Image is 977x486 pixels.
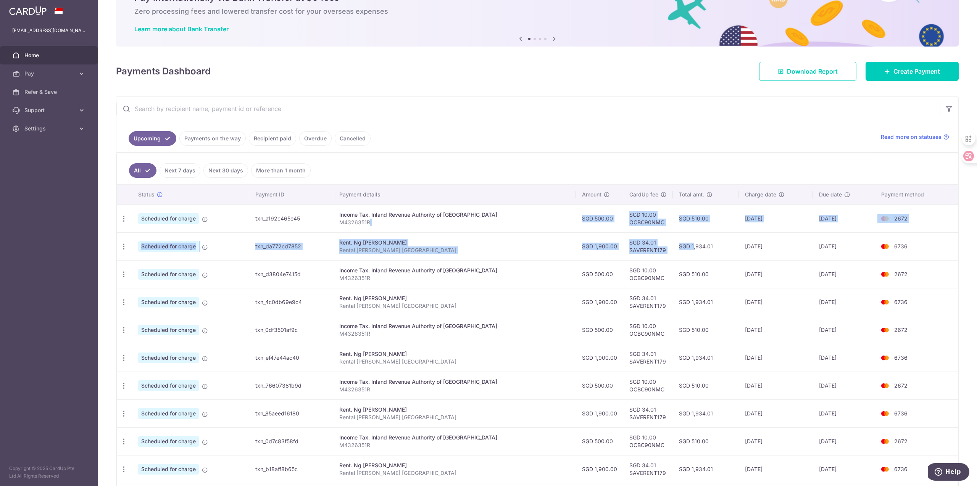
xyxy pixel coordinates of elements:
[813,232,875,260] td: [DATE]
[623,455,673,483] td: SGD 34.01 SAVERENT179
[339,469,570,477] p: Rental [PERSON_NAME] [GEOGRAPHIC_DATA]
[877,298,893,307] img: Bank Card
[138,464,199,475] span: Scheduled for charge
[759,62,856,81] a: Download Report
[339,294,570,302] div: Rent. Ng [PERSON_NAME]
[339,267,570,274] div: Income Tax. Inland Revenue Authority of [GEOGRAPHIC_DATA]
[813,204,875,232] td: [DATE]
[623,288,673,316] td: SGD 34.01 SAVERENT179
[138,297,199,307] span: Scheduled for charge
[576,288,623,316] td: SGD 1,900.00
[138,325,199,335] span: Scheduled for charge
[249,260,333,288] td: txn_d3804e7415d
[249,316,333,344] td: txn_0df3501af9c
[179,131,246,146] a: Payments on the way
[576,344,623,372] td: SGD 1,900.00
[673,344,739,372] td: SGD 1,934.01
[576,204,623,232] td: SGD 500.00
[813,372,875,399] td: [DATE]
[877,325,893,335] img: Bank Card
[881,133,949,141] a: Read more on statuses
[739,260,813,288] td: [DATE]
[339,302,570,310] p: Rental [PERSON_NAME] [GEOGRAPHIC_DATA]
[866,62,959,81] a: Create Payment
[623,316,673,344] td: SGD 10.00 OCBC90NMC
[629,191,658,198] span: CardUp fee
[623,344,673,372] td: SGD 34.01 SAVERENT179
[739,455,813,483] td: [DATE]
[813,316,875,344] td: [DATE]
[893,67,940,76] span: Create Payment
[138,436,199,447] span: Scheduled for charge
[673,455,739,483] td: SGD 1,934.01
[339,330,570,338] p: M4326351R
[138,408,199,419] span: Scheduled for charge
[877,214,893,223] img: Bank Card
[881,133,942,141] span: Read more on statuses
[877,353,893,362] img: Bank Card
[894,354,908,361] span: 6736
[138,241,199,252] span: Scheduled for charge
[249,455,333,483] td: txn_b18aff8b65c
[576,316,623,344] td: SGD 500.00
[138,352,199,363] span: Scheduled for charge
[894,438,908,444] span: 2672
[339,406,570,414] div: Rent. Ng [PERSON_NAME]
[251,163,311,178] a: More than 1 month
[877,242,893,251] img: Bank Card
[249,204,333,232] td: txn_a192c465e45
[894,271,908,277] span: 2672
[339,386,570,393] p: M4326351R
[673,232,739,260] td: SGD 1,934.01
[813,260,875,288] td: [DATE]
[24,125,75,132] span: Settings
[745,191,776,198] span: Charge date
[813,288,875,316] td: [DATE]
[673,399,739,427] td: SGD 1,934.01
[24,106,75,114] span: Support
[576,260,623,288] td: SGD 500.00
[576,372,623,399] td: SGD 500.00
[576,455,623,483] td: SGD 1,900.00
[894,327,908,333] span: 2672
[339,414,570,421] p: Rental [PERSON_NAME] [GEOGRAPHIC_DATA]
[138,191,155,198] span: Status
[673,204,739,232] td: SGD 510.00
[739,316,813,344] td: [DATE]
[739,204,813,232] td: [DATE]
[138,380,199,391] span: Scheduled for charge
[673,288,739,316] td: SGD 1,934.01
[249,131,296,146] a: Recipient paid
[673,316,739,344] td: SGD 510.00
[813,399,875,427] td: [DATE]
[339,239,570,246] div: Rent. Ng [PERSON_NAME]
[813,427,875,455] td: [DATE]
[673,372,739,399] td: SGD 510.00
[894,299,908,305] span: 6736
[819,191,842,198] span: Due date
[12,27,85,34] p: [EMAIL_ADDRESS][DOMAIN_NAME]
[582,191,601,198] span: Amount
[249,372,333,399] td: txn_76607381b9d
[129,131,176,146] a: Upcoming
[339,441,570,449] p: M4326351R
[787,67,838,76] span: Download Report
[24,70,75,77] span: Pay
[894,382,908,389] span: 2672
[877,409,893,418] img: Bank Card
[160,163,200,178] a: Next 7 days
[24,88,75,96] span: Refer & Save
[739,372,813,399] td: [DATE]
[623,427,673,455] td: SGD 10.00 OCBC90NMC
[673,427,739,455] td: SGD 510.00
[249,399,333,427] td: txn_85aeed16180
[739,232,813,260] td: [DATE]
[813,455,875,483] td: [DATE]
[203,163,248,178] a: Next 30 days
[9,6,47,15] img: CardUp
[339,434,570,441] div: Income Tax. Inland Revenue Authority of [GEOGRAPHIC_DATA]
[116,97,940,121] input: Search by recipient name, payment id or reference
[877,437,893,446] img: Bank Card
[339,246,570,254] p: Rental [PERSON_NAME] [GEOGRAPHIC_DATA]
